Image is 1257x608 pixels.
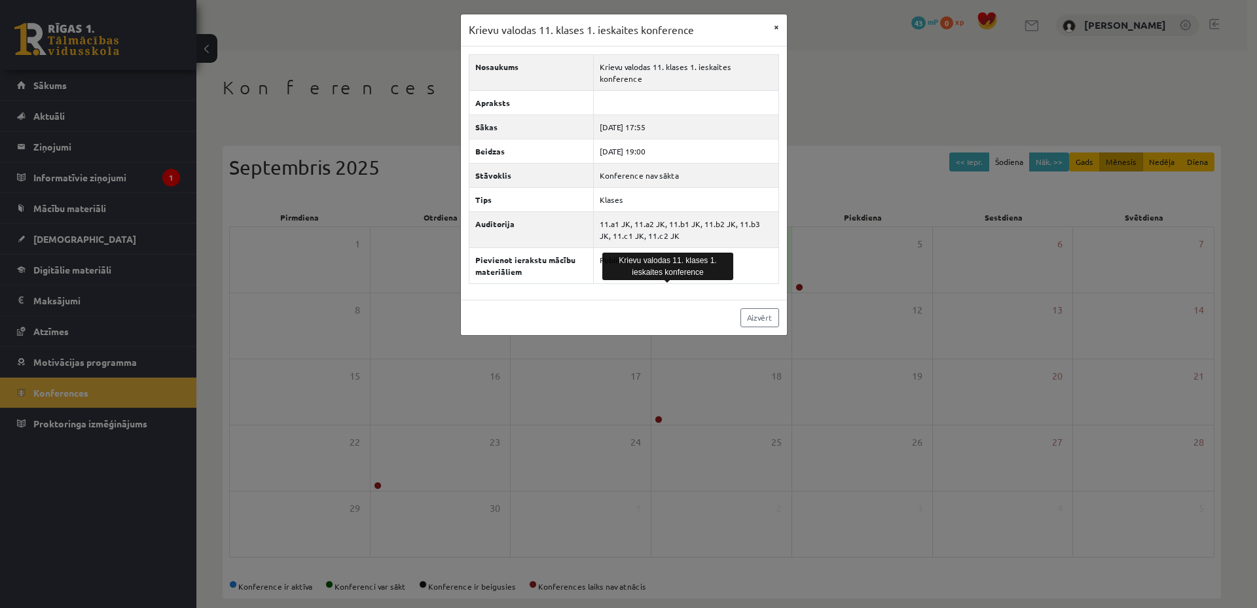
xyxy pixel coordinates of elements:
[469,247,594,283] th: Pievienot ierakstu mācību materiāliem
[594,163,778,187] td: Konference nav sākta
[594,54,778,90] td: Krievu valodas 11. klases 1. ieskaites konference
[602,253,733,280] div: Krievu valodas 11. klases 1. ieskaites konference
[766,14,787,39] button: ×
[469,115,594,139] th: Sākas
[469,90,594,115] th: Apraksts
[469,211,594,247] th: Auditorija
[594,187,778,211] td: Klases
[469,187,594,211] th: Tips
[594,211,778,247] td: 11.a1 JK, 11.a2 JK, 11.b1 JK, 11.b2 JK, 11.b3 JK, 11.c1 JK, 11.c2 JK
[740,308,779,327] a: Aizvērt
[469,22,694,38] h3: Krievu valodas 11. klases 1. ieskaites konference
[469,163,594,187] th: Stāvoklis
[594,139,778,163] td: [DATE] 19:00
[469,54,594,90] th: Nosaukums
[469,139,594,163] th: Beidzas
[594,247,778,283] td: Publisks
[594,115,778,139] td: [DATE] 17:55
